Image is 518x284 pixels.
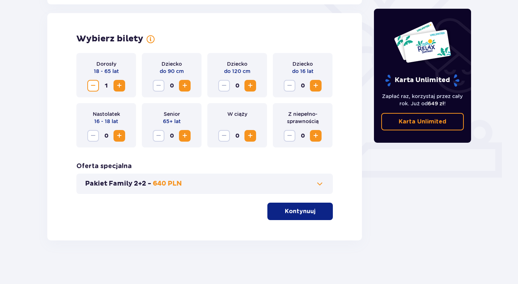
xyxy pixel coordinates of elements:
[297,130,308,142] span: 0
[113,80,125,92] button: Increase
[227,60,247,68] p: Dziecko
[166,130,178,142] span: 0
[244,130,256,142] button: Increase
[94,118,118,125] p: 16 - 18 lat
[218,130,230,142] button: Decrease
[284,130,295,142] button: Decrease
[164,110,180,118] p: Senior
[87,80,99,92] button: Decrease
[285,207,315,215] p: Kontynuuj
[166,80,178,92] span: 0
[76,162,132,171] p: Oferta specjalna
[310,130,322,142] button: Increase
[244,80,256,92] button: Increase
[160,68,184,75] p: do 90 cm
[163,118,181,125] p: 65+ lat
[310,80,322,92] button: Increase
[292,68,314,75] p: do 16 lat
[153,179,182,188] p: 640 PLN
[153,80,164,92] button: Decrease
[96,60,116,68] p: Dorosły
[85,179,324,188] button: Pakiet Family 2+2 -640 PLN
[428,101,444,106] span: 649 zł
[399,118,446,126] p: Karta Unlimited
[297,80,308,92] span: 0
[100,80,112,92] span: 1
[284,80,295,92] button: Decrease
[224,68,250,75] p: do 120 cm
[384,74,460,87] p: Karta Unlimited
[76,33,143,44] p: Wybierz bilety
[179,80,191,92] button: Increase
[231,130,243,142] span: 0
[267,203,333,220] button: Kontynuuj
[153,130,164,142] button: Decrease
[218,80,230,92] button: Decrease
[94,68,119,75] p: 18 - 65 lat
[381,93,464,107] p: Zapłać raz, korzystaj przez cały rok. Już od !
[231,80,243,92] span: 0
[162,60,182,68] p: Dziecko
[93,110,120,118] p: Nastolatek
[85,179,151,188] p: Pakiet Family 2+2 -
[100,130,112,142] span: 0
[113,130,125,142] button: Increase
[87,130,99,142] button: Decrease
[227,110,247,118] p: W ciąży
[179,130,191,142] button: Increase
[381,113,464,130] a: Karta Unlimited
[279,110,327,125] p: Z niepełno­sprawnością
[292,60,313,68] p: Dziecko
